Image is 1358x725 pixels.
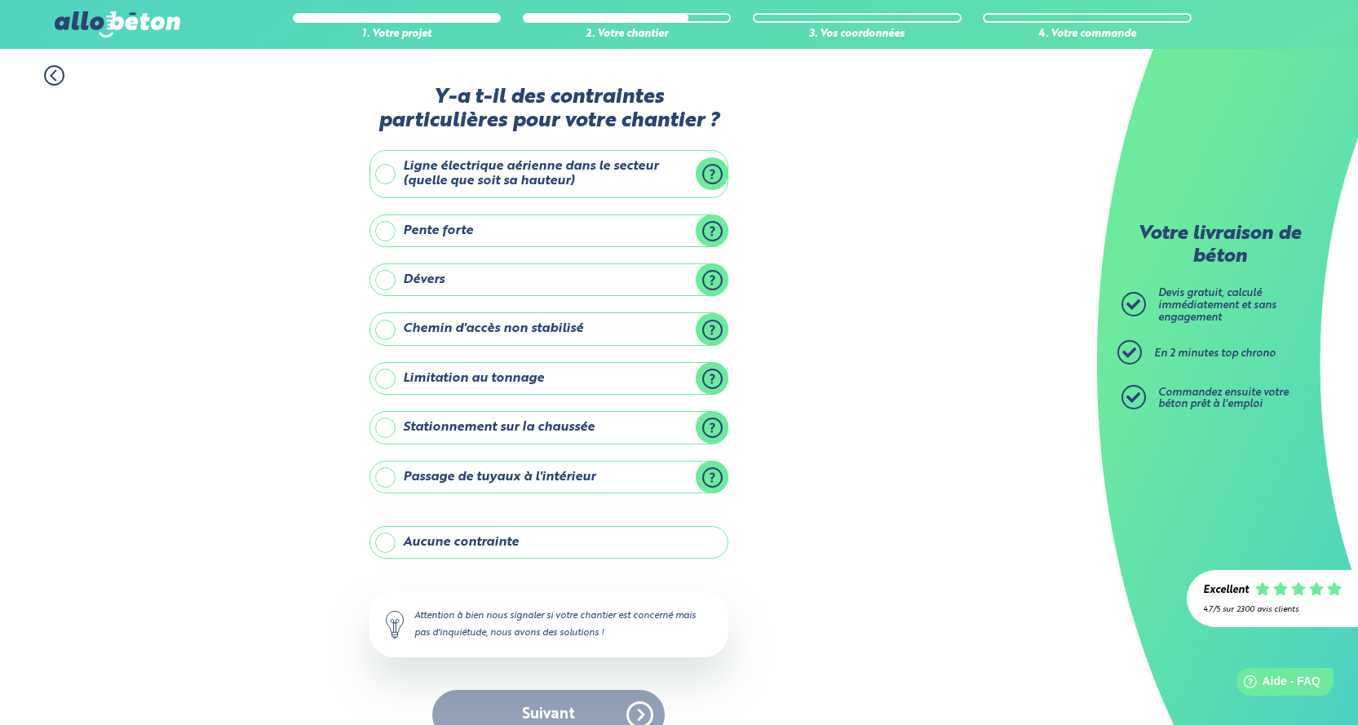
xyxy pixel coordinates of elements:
[369,263,728,296] label: Dévers
[369,591,728,656] div: Attention à bien nous signaler si votre chantier est concerné mais pas d'inquiétude, nous avons d...
[369,362,728,395] label: Limitation au tonnage
[523,29,731,41] div: 2. Votre chantier
[369,461,728,493] label: Passage de tuyaux à l'intérieur
[369,312,728,345] label: Chemin d'accès non stabilisé
[369,526,728,559] label: Aucune contrainte
[293,29,501,41] div: 1. Votre projet
[753,29,961,41] div: 3. Vos coordonnées
[1203,605,1342,614] div: 4.7/5 sur 2300 avis clients
[1158,387,1289,410] span: Commandez ensuite votre béton prêt à l'emploi
[369,150,728,198] label: Ligne électrique aérienne dans le secteur (quelle que soit sa hauteur)
[369,214,728,247] label: Pente forte
[1154,348,1276,359] span: En 2 minutes top chrono
[1126,223,1313,268] p: Votre livraison de béton
[369,86,728,134] label: Y-a t-il des contraintes particulières pour votre chantier ?
[1158,288,1276,322] span: Devis gratuit, calculé immédiatement et sans engagement
[1203,585,1249,597] div: Excellent
[369,411,728,444] label: Stationnement sur la chaussée
[1213,661,1340,707] iframe: Help widget launcher
[983,29,1191,41] div: 4. Votre commande
[55,11,180,38] img: allobéton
